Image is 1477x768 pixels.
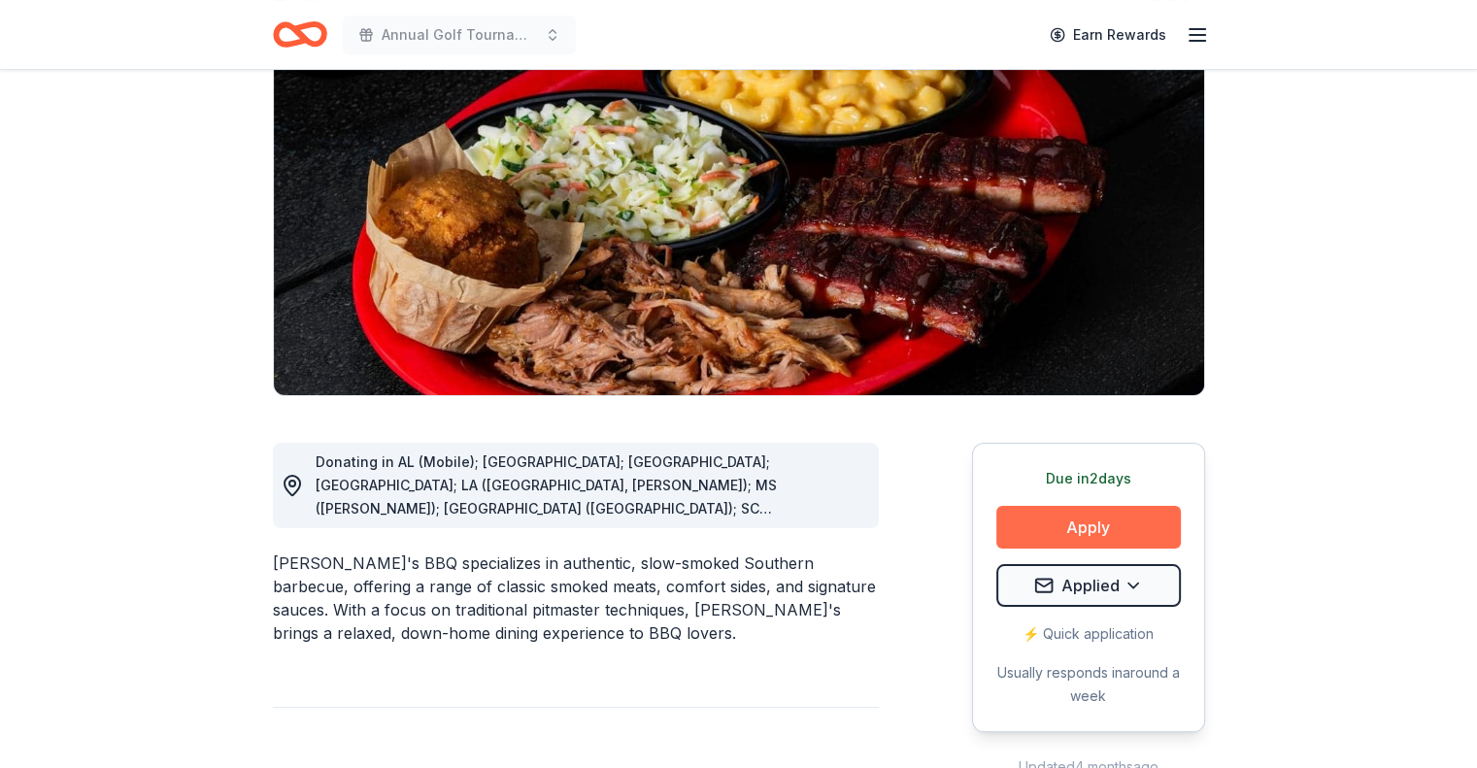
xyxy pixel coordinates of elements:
[996,661,1181,708] div: Usually responds in around a week
[996,622,1181,646] div: ⚡️ Quick application
[996,506,1181,549] button: Apply
[273,12,327,57] a: Home
[1061,573,1120,598] span: Applied
[273,551,879,645] div: [PERSON_NAME]'s BBQ specializes in authentic, slow-smoked Southern barbecue, offering a range of ...
[274,24,1204,395] img: Image for Sonny's BBQ
[996,467,1181,490] div: Due in 2 days
[996,564,1181,607] button: Applied
[343,16,576,54] button: Annual Golf Tournament
[316,453,777,540] span: Donating in AL (Mobile); [GEOGRAPHIC_DATA]; [GEOGRAPHIC_DATA]; [GEOGRAPHIC_DATA]; LA ([GEOGRAPHIC...
[382,23,537,47] span: Annual Golf Tournament
[1038,17,1178,52] a: Earn Rewards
